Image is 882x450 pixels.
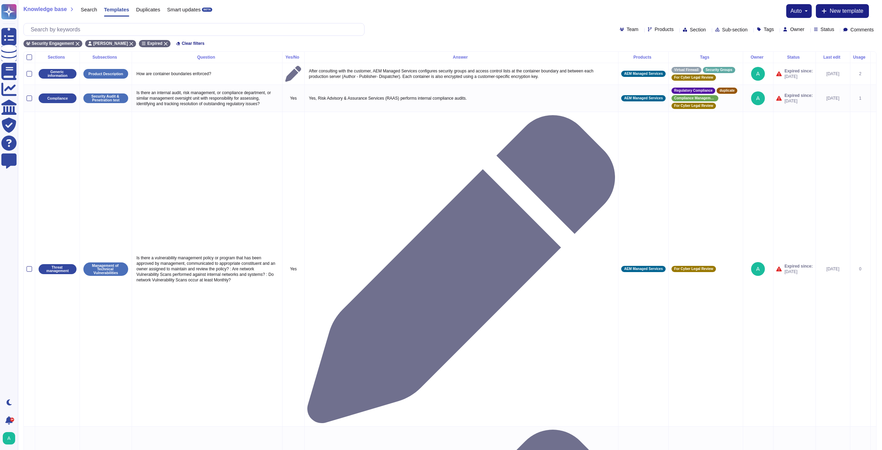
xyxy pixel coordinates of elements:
div: Products [621,55,665,59]
button: New template [816,4,869,18]
div: 9+ [10,418,14,422]
span: Expired since: [784,68,813,74]
span: Virtual Firewall [674,68,699,72]
img: user [751,91,765,105]
p: Security Audit & Penetration test [86,94,126,102]
span: Clear filters [182,41,204,46]
span: Comments [850,27,874,32]
span: For Cyber Legal Review [674,76,713,79]
p: Generic information [41,70,74,77]
span: Search [81,7,97,12]
div: 1 [853,96,868,101]
span: AEM Managed Services [624,267,663,271]
input: Search by keywords [27,23,364,36]
span: Sub-section [722,27,748,32]
span: For Cyber Legal Review [674,104,713,108]
span: [DATE] [784,74,813,79]
span: Tags [764,27,774,32]
span: Owner [790,27,804,32]
div: Sections [38,55,77,59]
span: Knowledge base [23,7,67,12]
p: After consulting with the customer, AEM Managed Services configures security groups and access co... [307,67,616,81]
span: Team [627,27,638,32]
span: Duplicates [136,7,160,12]
p: Management of Technical Vulnerabilities [86,264,126,275]
span: Section [690,27,706,32]
span: Expired since: [784,263,813,269]
span: Expired since: [784,93,813,98]
span: Smart updates [167,7,201,12]
div: Subsections [83,55,129,59]
span: [DATE] [784,269,813,274]
p: Is there a vulnerability management policy or program that has been approved by management, commu... [135,253,279,284]
div: 0 [853,266,868,272]
div: Usage [853,55,868,59]
span: Regulatory Compliance [674,89,713,92]
p: How are container boundaries enforced? [135,69,279,78]
span: Compliance Management [674,97,716,100]
button: user [1,431,20,446]
img: user [751,262,765,276]
span: Expired [147,41,162,46]
div: Tags [671,55,740,59]
div: Owner [746,55,770,59]
p: Product Description [89,72,123,76]
span: AEM Managed Services [624,97,663,100]
div: [DATE] [819,71,847,77]
div: 2 [853,71,868,77]
span: Products [655,27,674,32]
div: Last edit [819,55,847,59]
p: Is there an internal audit, risk management, or compliance department, or similar management over... [135,88,279,108]
div: Status [776,55,813,59]
p: Threat management [41,266,74,273]
div: [DATE] [819,96,847,101]
p: Yes [285,266,301,272]
span: auto [790,8,802,14]
div: BETA [202,8,212,12]
span: duplicate [719,89,735,92]
div: Answer [307,55,616,59]
span: AEM Managed Services [624,72,663,76]
span: New template [830,8,863,14]
div: Yes/No [285,55,301,59]
p: Compliance [47,97,68,100]
img: user [751,67,765,81]
img: user [3,432,15,444]
p: Yes [285,96,301,101]
button: auto [790,8,808,14]
p: Yes, Risk Advisory & Assurance Services (RAAS) performs internal compliance audits. [307,94,616,103]
span: Security Engagement [32,41,74,46]
span: Templates [104,7,129,12]
span: Status [821,27,834,32]
span: For Cyber Legal Review [674,267,713,271]
span: [PERSON_NAME] [93,41,128,46]
div: Question [135,55,279,59]
span: Security Groups [706,68,732,72]
span: [DATE] [784,98,813,104]
div: [DATE] [819,266,847,272]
